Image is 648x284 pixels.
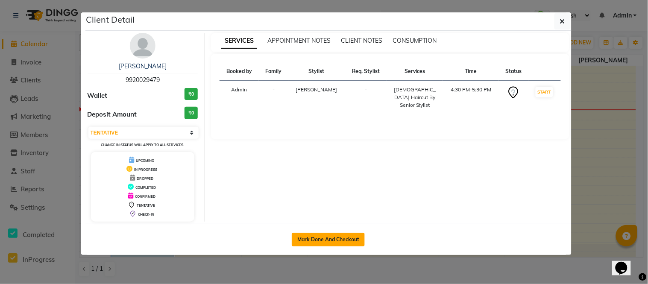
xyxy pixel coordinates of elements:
[288,62,345,81] th: Stylist
[135,194,155,199] span: CONFIRMED
[220,81,259,114] td: Admin
[259,62,288,81] th: Family
[536,87,553,97] button: START
[88,110,137,120] span: Deposit Amount
[130,33,155,59] img: avatar
[443,62,499,81] th: Time
[292,233,365,246] button: Mark Done And Checkout
[136,158,154,163] span: UPCOMING
[387,62,443,81] th: Services
[101,143,184,147] small: Change in status will apply to all services.
[392,86,438,109] div: [DEMOGRAPHIC_DATA] Haircut By Senior Stylist
[126,76,160,84] span: 9920029479
[259,81,288,114] td: -
[296,86,337,93] span: [PERSON_NAME]
[345,81,387,114] td: -
[220,62,259,81] th: Booked by
[185,88,198,100] h3: ₹0
[443,81,499,114] td: 4:30 PM-5:30 PM
[185,107,198,119] h3: ₹0
[137,203,155,208] span: TENTATIVE
[499,62,528,81] th: Status
[345,62,387,81] th: Req. Stylist
[612,250,639,275] iframe: chat widget
[267,37,331,44] span: APPOINTMENT NOTES
[119,62,167,70] a: [PERSON_NAME]
[138,212,154,217] span: CHECK-IN
[134,167,157,172] span: IN PROGRESS
[86,13,135,26] h5: Client Detail
[341,37,382,44] span: CLIENT NOTES
[135,185,156,190] span: COMPLETED
[88,91,108,101] span: Wallet
[393,37,437,44] span: CONSUMPTION
[221,33,257,49] span: SERVICES
[137,176,153,181] span: DROPPED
